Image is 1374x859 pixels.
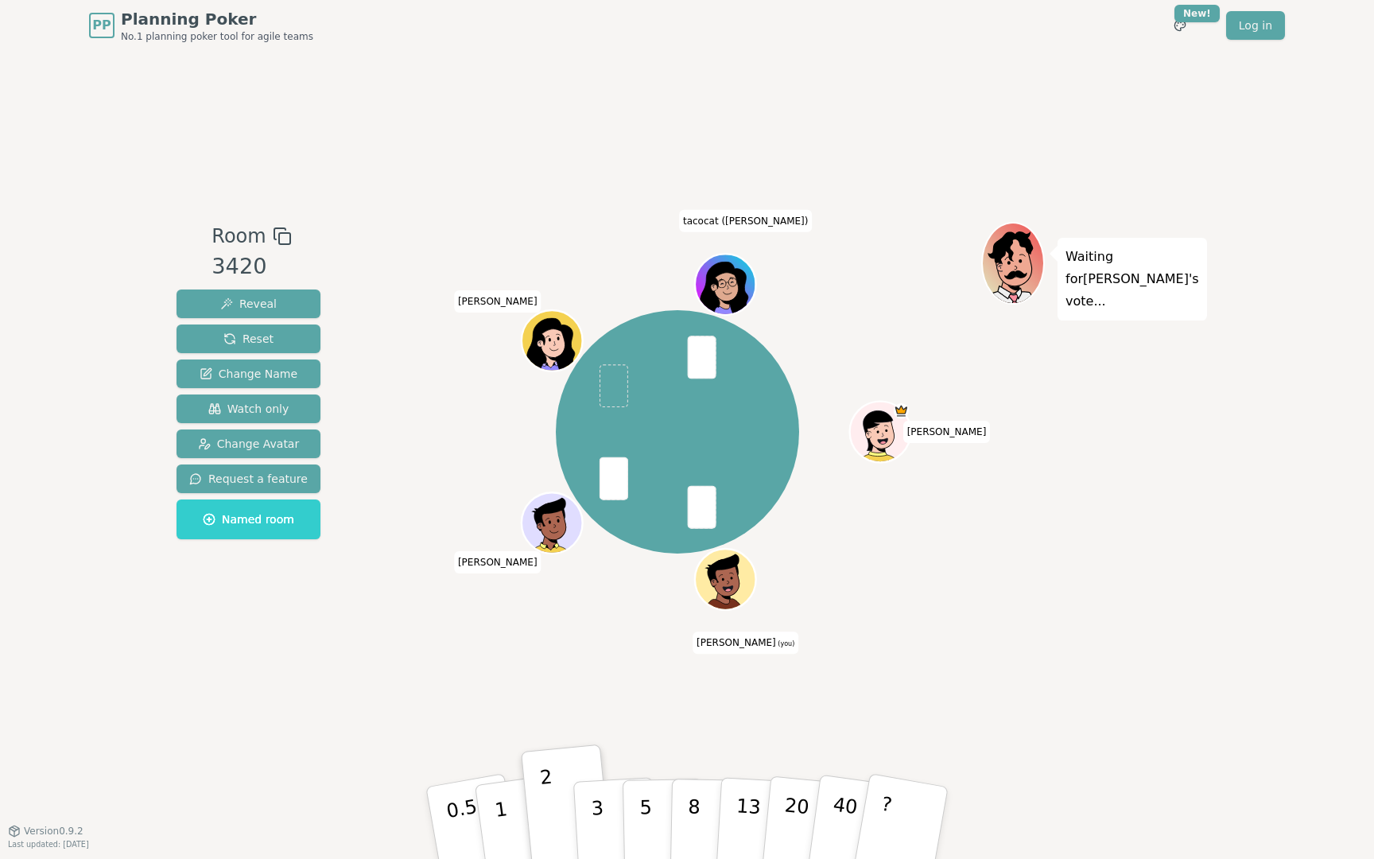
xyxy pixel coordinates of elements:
div: 3420 [212,251,291,283]
span: Reveal [220,296,277,312]
div: New! [1174,5,1220,22]
span: No.1 planning poker tool for agile teams [121,30,313,43]
span: Reset [223,331,274,347]
span: Watch only [208,401,289,417]
button: Reset [177,325,320,353]
button: Change Name [177,360,320,388]
span: Click to change your name [454,551,541,573]
button: New! [1166,11,1194,40]
p: 2 [539,766,560,853]
button: Named room [177,499,320,539]
button: Reveal [177,290,320,318]
span: Change Avatar [198,436,300,452]
span: Planning Poker [121,8,313,30]
p: Waiting for [PERSON_NAME] 's vote... [1065,246,1199,313]
a: PPPlanning PokerNo.1 planning poker tool for agile teams [89,8,313,43]
span: Click to change your name [693,632,798,654]
span: Named room [203,511,294,527]
span: PP [92,16,111,35]
span: Last updated: [DATE] [8,840,89,849]
span: Change Name [200,366,297,382]
button: Watch only [177,395,320,423]
button: Request a feature [177,464,320,493]
button: Version0.9.2 [8,825,83,838]
span: Click to change your name [454,290,541,313]
span: (you) [776,640,795,647]
span: Version 0.9.2 [24,825,83,838]
span: Room [212,222,266,251]
button: Change Avatar [177,429,320,458]
button: Click to change your avatar [697,550,754,608]
a: Log in [1226,11,1285,40]
span: Click to change your name [679,210,813,232]
span: Richard is the host [893,403,908,418]
span: Click to change your name [903,421,991,443]
span: Request a feature [189,471,308,487]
